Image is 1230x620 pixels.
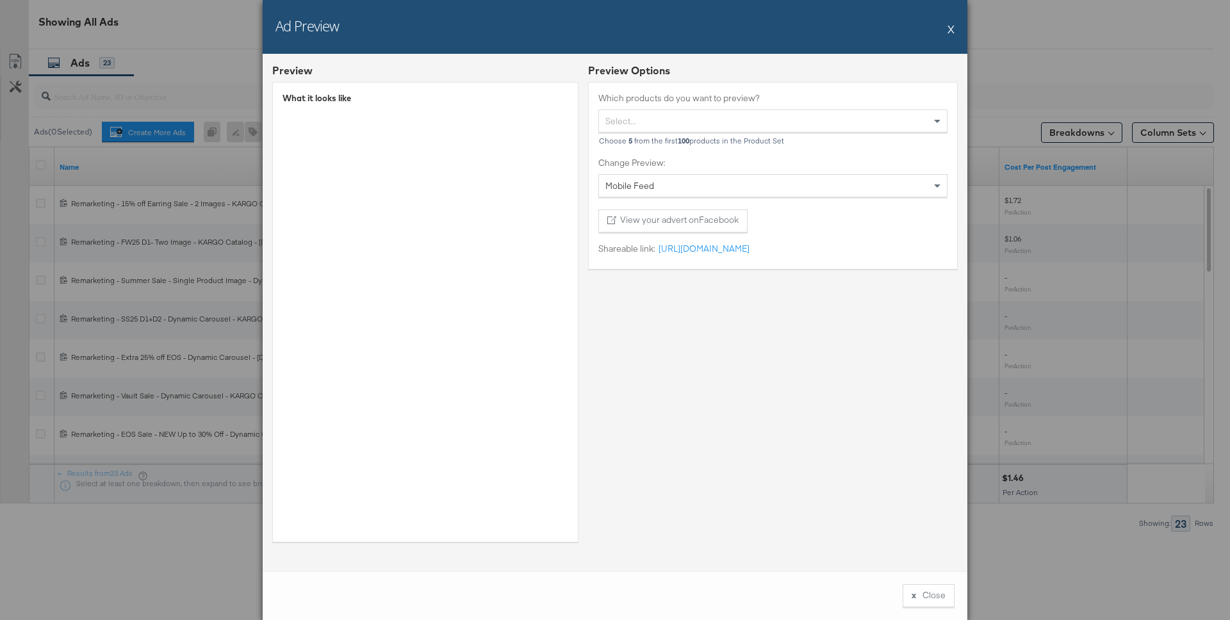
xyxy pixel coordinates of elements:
button: X [947,16,955,42]
button: xClose [903,584,955,607]
b: 5 [628,136,632,145]
h2: Ad Preview [275,16,339,35]
div: Choose from the first products in the Product Set [598,136,947,145]
label: Change Preview: [598,157,947,169]
a: [URL][DOMAIN_NAME] [655,243,750,255]
label: Which products do you want to preview? [598,92,947,104]
button: View your advert onFacebook [598,209,748,232]
div: What it looks like [283,92,568,104]
div: Preview [272,63,313,78]
div: x [912,589,916,601]
span: Mobile Feed [605,180,654,192]
b: 100 [678,136,689,145]
div: Select... [599,110,947,132]
label: Shareable link: [598,243,655,255]
div: Preview Options [588,63,958,78]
